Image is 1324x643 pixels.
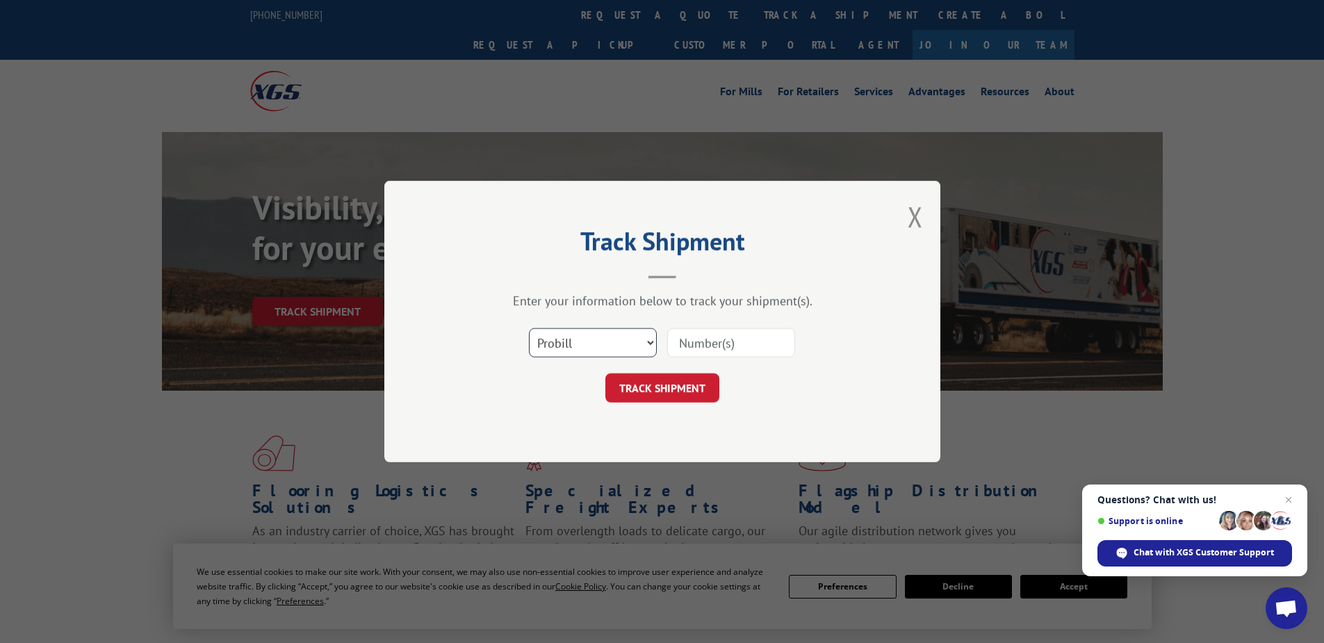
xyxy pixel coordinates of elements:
[667,328,795,357] input: Number(s)
[1097,516,1214,526] span: Support is online
[1266,587,1307,629] div: Open chat
[908,198,923,235] button: Close modal
[1280,491,1297,508] span: Close chat
[605,373,719,402] button: TRACK SHIPMENT
[1097,494,1292,505] span: Questions? Chat with us!
[454,293,871,309] div: Enter your information below to track your shipment(s).
[1097,540,1292,567] div: Chat with XGS Customer Support
[1134,546,1274,559] span: Chat with XGS Customer Support
[454,231,871,258] h2: Track Shipment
